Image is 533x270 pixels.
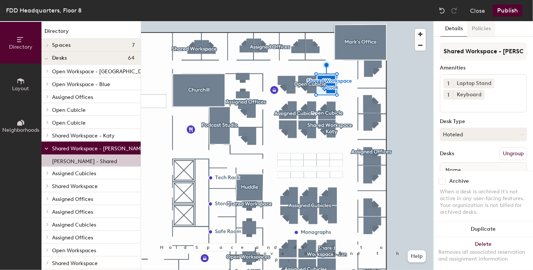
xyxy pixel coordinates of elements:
[12,85,29,92] span: Layout
[434,222,533,237] button: Duplicate
[438,7,446,14] img: Undo
[440,119,527,125] div: Desk Type
[448,91,450,99] span: 1
[2,127,39,133] span: Neighborhoods
[52,145,146,152] span: Shared Workspace - [PERSON_NAME]
[499,147,527,160] button: Ungroup
[442,164,465,177] span: Name
[453,79,495,88] div: Laptop Stand
[6,6,81,15] div: FDD Headquarters, Floor 8
[440,188,527,216] div: When a desk is archived it's not active in any user-facing features. Your organization is not bil...
[52,120,86,126] span: Open Cubicle
[52,247,96,254] span: Open Workspaces
[52,81,110,88] span: Open Workspace - Blue
[52,42,71,48] span: Spaces
[444,90,453,100] button: 1
[52,183,98,190] span: Shared Workspace
[52,222,96,228] span: Assigned Cubicles
[467,21,495,37] button: Policies
[52,133,115,139] span: Shared Workspace - Katy
[434,237,533,270] button: DeleteRemoves all associated reservation and assignment information
[440,151,454,157] div: Desks
[52,260,98,267] span: Shared Workspace
[52,55,67,61] span: Desks
[440,65,527,71] div: Amenities
[41,27,141,39] h1: Directory
[52,107,86,113] span: Open Cubicle
[52,170,96,177] span: Assigned Cubicles
[9,44,32,50] span: Directory
[128,55,135,61] span: 64
[440,128,527,141] button: Hoteled
[52,196,93,202] span: Assigned Offices
[438,249,528,262] div: Removes all associated reservation and assignment information
[52,68,152,75] span: Open Workspace - [GEOGRAPHIC_DATA]
[441,21,467,37] button: Details
[453,90,485,100] div: Keyboard
[408,250,426,262] button: Help
[52,156,117,165] p: [PERSON_NAME] - Shared
[52,94,93,100] span: Assigned Offices
[493,5,522,17] button: Publish
[448,80,450,88] span: 1
[132,42,135,48] span: 7
[52,235,93,241] span: Assigned Offices
[450,7,458,14] img: Redo
[470,5,485,17] button: Close
[52,209,93,215] span: Assigned Offices
[449,178,469,184] div: Archive
[444,79,453,88] button: 1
